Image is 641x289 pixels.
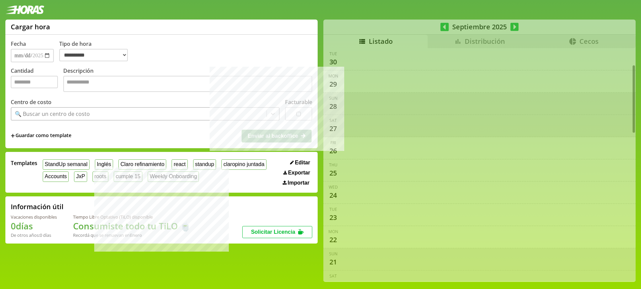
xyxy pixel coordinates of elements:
[11,214,57,220] div: Vacaciones disponibles
[73,214,191,220] div: Tiempo Libre Optativo (TiLO) disponible
[281,169,312,176] button: Exportar
[288,180,310,186] span: Importar
[11,67,63,94] label: Cantidad
[93,171,108,182] button: roots
[59,49,128,61] select: Tipo de hora
[73,232,191,238] div: Recordá que se renuevan en
[114,171,142,182] button: cumple 15
[295,160,310,166] span: Editar
[43,159,90,170] button: StandUp semanal
[11,132,71,139] span: +Guardar como template
[95,159,113,170] button: Inglés
[130,232,142,238] b: Enero
[242,226,312,238] button: Solicitar Licencia
[118,159,166,170] button: Claro refinamiento
[74,171,87,182] button: JxP
[148,171,199,182] button: Weekly Onboarding
[193,159,216,170] button: standup
[288,170,310,176] span: Exportar
[11,232,57,238] div: De otros años: 0 días
[11,220,57,232] h1: 0 días
[251,229,295,235] span: Solicitar Licencia
[172,159,187,170] button: react
[11,159,37,167] span: Templates
[73,220,191,232] h1: Consumiste todo tu TiLO 🍵
[43,171,69,182] button: Accounts
[221,159,266,170] button: claropino juntada
[15,110,90,118] div: 🔍 Buscar un centro de costo
[285,98,312,106] label: Facturable
[11,98,51,106] label: Centro de costo
[11,22,50,31] h1: Cargar hora
[5,5,44,14] img: logotipo
[59,40,133,62] label: Tipo de hora
[11,132,15,139] span: +
[63,76,312,92] textarea: Descripción
[11,76,58,88] input: Cantidad
[288,159,312,166] button: Editar
[11,202,64,211] h2: Información útil
[63,67,312,94] label: Descripción
[11,40,26,47] label: Fecha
